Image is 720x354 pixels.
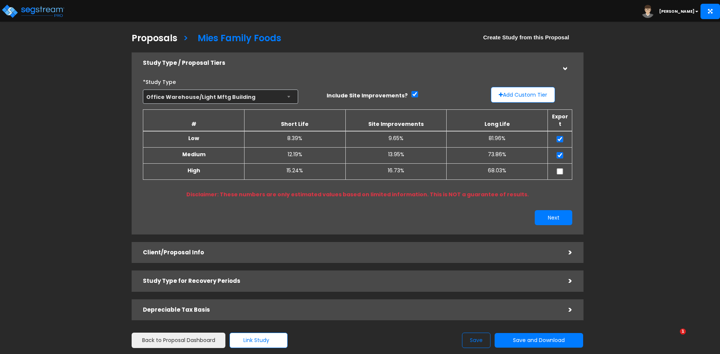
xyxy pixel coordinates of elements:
[345,109,447,131] th: Site Improvements
[447,131,548,148] td: 81.96%
[143,278,557,284] h5: Study Type for Recovery Periods
[143,60,557,66] h5: Study Type / Proposal Tiers
[126,26,177,49] a: Proposals
[244,147,345,163] td: 12.19%
[535,210,572,225] button: Next
[244,131,345,148] td: 8.39%
[447,163,548,179] td: 68.03%
[186,191,529,198] b: Disclaimer: These numbers are only estimated values based on limited information. This is NOT a g...
[229,333,288,348] button: Link Study
[557,247,572,258] div: >
[198,33,281,45] h3: Mies Family Foods
[641,5,654,18] img: avatar.png
[557,304,572,316] div: >
[559,56,570,71] div: >
[192,26,281,49] a: Mies Family Foods
[143,307,557,313] h5: Depreciable Tax Basis
[659,9,694,14] b: [PERSON_NAME]
[491,87,555,103] button: Add Custom Tier
[187,167,200,174] b: High
[143,76,176,86] label: *Study Type
[680,329,686,335] span: 1
[345,131,447,148] td: 9.65%
[557,275,572,287] div: >
[143,109,244,131] th: #
[462,333,490,348] button: Save
[345,147,447,163] td: 13.95%
[183,33,188,45] h3: >
[143,90,298,104] span: Office Warehouse/Light Mftg Building
[132,33,177,45] h3: Proposals
[132,333,225,348] a: Back to Proposal Dashboard
[327,92,408,99] label: Include Site Improvements?
[495,333,583,348] button: Save and Download
[447,147,548,163] td: 73.86%
[143,249,557,256] h5: Client/Proposal Info
[469,29,583,46] a: Create Study from this Proposal
[182,151,205,158] b: Medium
[244,109,345,131] th: Short Life
[664,329,682,347] iframe: Intercom live chat
[244,163,345,179] td: 15.24%
[1,4,65,19] img: logo_pro_r.png
[548,109,572,131] th: Export
[345,163,447,179] td: 16.73%
[447,109,548,131] th: Long Life
[188,134,199,142] b: Low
